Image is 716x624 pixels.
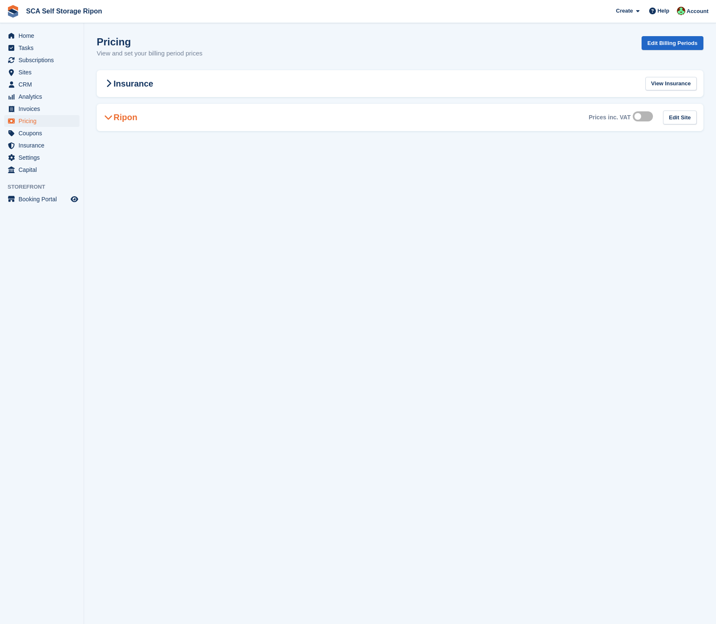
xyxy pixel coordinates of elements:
span: Analytics [18,91,69,103]
a: menu [4,193,79,205]
a: menu [4,91,79,103]
span: Create [616,7,633,15]
a: menu [4,115,79,127]
span: Home [18,30,69,42]
span: Booking Portal [18,193,69,205]
span: Capital [18,164,69,176]
span: Invoices [18,103,69,115]
span: Tasks [18,42,69,54]
h2: Ripon [103,112,137,122]
span: Sites [18,66,69,78]
a: menu [4,140,79,151]
a: menu [4,42,79,54]
span: Help [658,7,669,15]
h2: Insurance [103,79,153,89]
a: menu [4,103,79,115]
span: Pricing [18,115,69,127]
span: Subscriptions [18,54,69,66]
a: View Insurance [645,77,697,91]
h1: Pricing [97,36,203,47]
img: Ross Chapman [677,7,685,15]
a: Preview store [69,194,79,204]
a: menu [4,79,79,90]
a: Edit Billing Periods [642,36,703,50]
img: stora-icon-8386f47178a22dfd0bd8f6a31ec36ba5ce8667c1dd55bd0f319d3a0aa187defe.svg [7,5,19,18]
a: menu [4,152,79,163]
span: Settings [18,152,69,163]
div: Prices inc. VAT [589,114,631,121]
a: SCA Self Storage Ripon [23,4,106,18]
a: menu [4,127,79,139]
span: Account [687,7,708,16]
a: menu [4,54,79,66]
p: View and set your billing period prices [97,49,203,58]
span: Storefront [8,183,84,191]
a: menu [4,164,79,176]
a: menu [4,30,79,42]
span: Coupons [18,127,69,139]
a: menu [4,66,79,78]
a: Edit Site [663,111,697,124]
span: Insurance [18,140,69,151]
span: CRM [18,79,69,90]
